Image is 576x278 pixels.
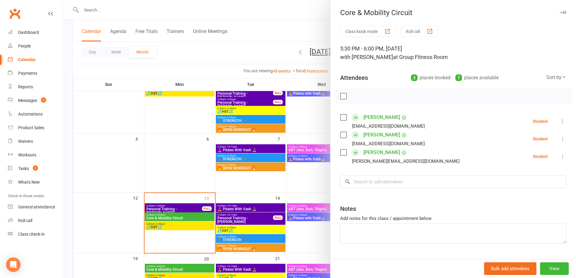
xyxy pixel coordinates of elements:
a: Calendar [8,53,64,67]
div: [EMAIL_ADDRESS][DOMAIN_NAME] [352,122,425,130]
a: Messages 2 [8,94,64,107]
div: Booked [533,154,548,159]
div: Notes [340,204,356,213]
div: What's New [18,180,40,185]
div: Tasks [18,166,29,171]
a: People [8,39,64,53]
div: General attendance [18,204,55,209]
div: Class check-in [18,232,45,237]
div: Booked [533,137,548,141]
div: places available [455,74,499,82]
a: Workouts [8,148,64,162]
button: Bulk add attendees [484,262,536,275]
div: Add notes for this class / appointment below [340,215,566,222]
div: 5:30 PM - 6:00 PM, [DATE] [340,44,566,61]
div: Dashboard [18,30,39,35]
div: People [18,44,31,48]
button: Class kiosk mode [340,26,396,37]
a: Tasks 2 [8,162,64,175]
a: Automations [8,107,64,121]
div: 7 [455,74,462,81]
div: Open Intercom Messenger [6,257,21,272]
div: Attendees [340,74,368,82]
a: [PERSON_NAME] [363,130,400,140]
a: Clubworx [7,6,22,21]
span: 2 [41,97,46,103]
a: General attendance kiosk mode [8,200,64,214]
div: [EMAIL_ADDRESS][DOMAIN_NAME] [352,140,425,148]
div: Calendar [18,57,36,62]
a: Roll call [8,214,64,227]
div: Product Sales [18,125,44,130]
button: Roll call [401,26,438,37]
a: Waivers [8,135,64,148]
div: Sort by [546,74,566,81]
div: places booked [411,74,451,82]
div: Automations [18,112,43,116]
div: Reports [18,84,33,89]
a: Payments [8,67,64,80]
a: Class kiosk mode [8,227,64,241]
a: [PERSON_NAME] [363,113,400,122]
div: Payments [18,71,37,76]
a: Dashboard [8,26,64,39]
div: Roll call [18,218,32,223]
div: Core & Mobility Circuit [330,8,576,17]
div: 3 [411,74,418,81]
input: Search to add attendees [340,175,566,188]
a: What's New [8,175,64,189]
a: Product Sales [8,121,64,135]
button: View [540,262,569,275]
a: Reports [8,80,64,94]
div: Booked [533,119,548,123]
a: [PERSON_NAME] [363,148,400,157]
span: with [PERSON_NAME] [340,54,393,60]
div: Messages [18,98,37,103]
span: at Group Fitness Room [393,54,448,60]
div: Waivers [18,139,33,144]
span: 2 [33,165,38,171]
div: [PERSON_NAME][EMAIL_ADDRESS][DOMAIN_NAME] [352,157,460,165]
div: Workouts [18,152,36,157]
